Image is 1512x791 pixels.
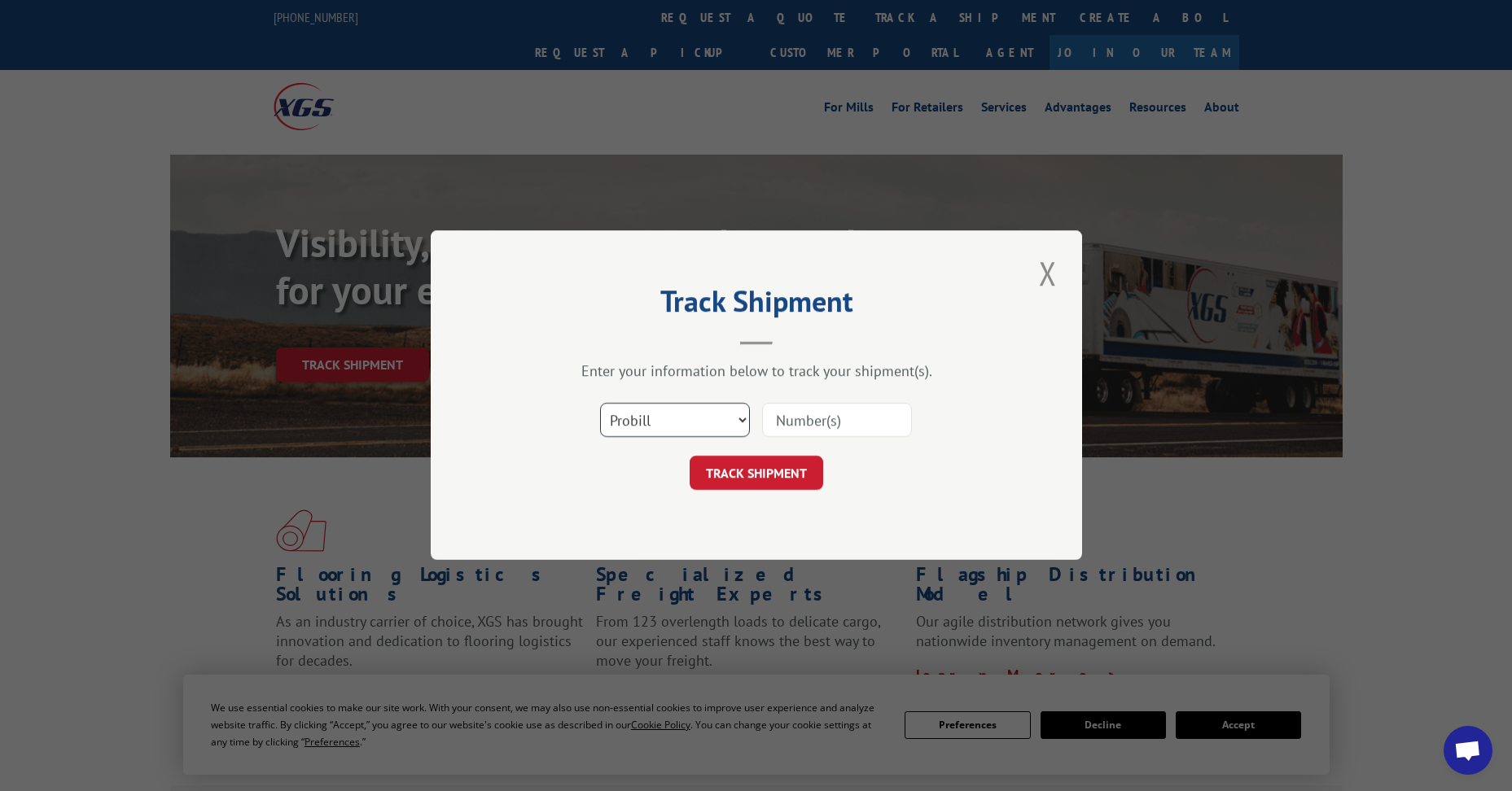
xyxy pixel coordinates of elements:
button: Close modal [1034,251,1062,295]
h2: Track Shipment [512,290,1001,321]
a: Open chat [1444,726,1492,775]
button: TRACK SHIPMENT [690,457,823,491]
div: Enter your information below to track your shipment(s). [512,362,1001,381]
input: Number(s) [762,404,912,438]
